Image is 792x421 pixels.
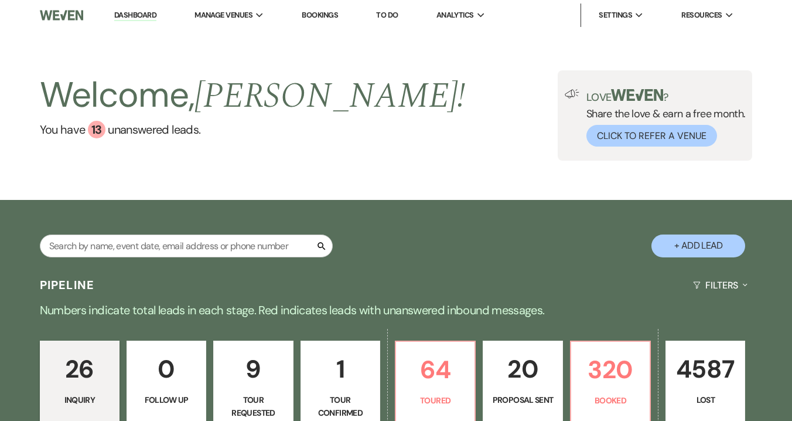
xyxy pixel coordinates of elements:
p: 9 [221,349,285,389]
p: 20 [490,349,555,389]
span: Resources [681,9,722,21]
span: [PERSON_NAME] ! [194,69,465,123]
img: weven-logo-green.svg [611,89,663,101]
p: Proposal Sent [490,393,555,406]
img: Weven Logo [40,3,84,28]
p: Booked [578,394,643,407]
p: Follow Up [134,393,199,406]
p: Inquiry [47,393,112,406]
p: Lost [673,393,738,406]
p: 320 [578,350,643,389]
a: To Do [376,10,398,20]
a: Bookings [302,10,338,20]
p: Toured [403,394,467,407]
h3: Pipeline [40,277,95,293]
span: Analytics [436,9,474,21]
a: Dashboard [114,10,156,21]
h2: Welcome, [40,70,466,121]
p: 1 [308,349,373,389]
p: 26 [47,349,112,389]
span: Manage Venues [194,9,252,21]
img: loud-speaker-illustration.svg [565,89,579,99]
p: Love ? [586,89,746,103]
div: 13 [88,121,105,138]
button: Filters [688,270,752,301]
p: 4587 [673,349,738,389]
span: Settings [599,9,632,21]
button: Click to Refer a Venue [586,125,717,147]
input: Search by name, event date, email address or phone number [40,235,333,257]
a: You have 13 unanswered leads. [40,121,466,138]
p: Tour Requested [221,393,285,420]
button: + Add Lead [651,235,745,257]
p: 0 [134,349,199,389]
p: Tour Confirmed [308,393,373,420]
p: 64 [403,350,467,389]
div: Share the love & earn a free month. [579,89,746,147]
